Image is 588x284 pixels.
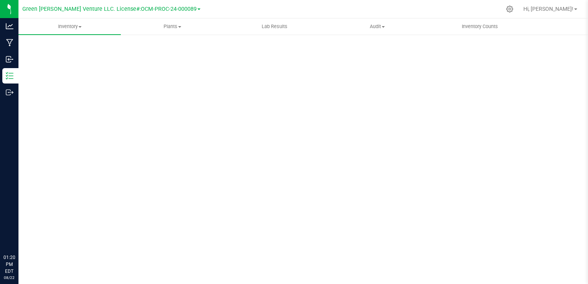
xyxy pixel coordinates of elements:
span: Plants [121,23,223,30]
span: Hi, [PERSON_NAME]! [523,6,573,12]
a: Lab Results [224,18,326,35]
inline-svg: Analytics [6,22,13,30]
a: Audit [326,18,428,35]
inline-svg: Outbound [6,89,13,96]
inline-svg: Inbound [6,55,13,63]
a: Inventory Counts [429,18,531,35]
inline-svg: Manufacturing [6,39,13,47]
span: Inventory [18,23,121,30]
span: Green [PERSON_NAME] Venture LLC. License#:OCM-PROC-24-000089 [22,6,197,12]
span: Audit [326,23,428,30]
span: Inventory Counts [451,23,508,30]
p: 01:20 PM EDT [3,254,15,275]
div: Manage settings [505,5,514,13]
a: Plants [121,18,223,35]
span: Lab Results [251,23,298,30]
a: Inventory [18,18,121,35]
p: 08/22 [3,275,15,281]
inline-svg: Inventory [6,72,13,80]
